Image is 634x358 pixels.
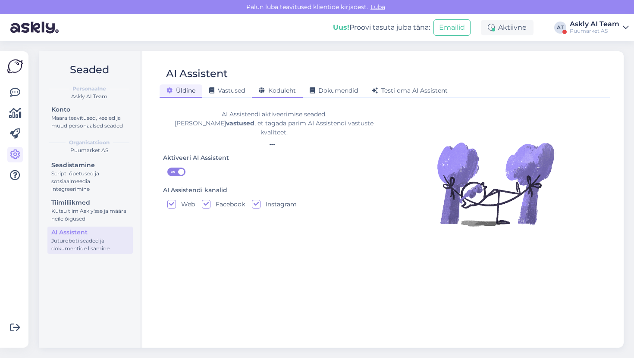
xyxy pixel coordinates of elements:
[481,20,534,35] div: Aktiivne
[163,110,385,137] div: AI Assistendi aktiveerimise seaded. [PERSON_NAME] , et tagada parim AI Assistendi vastuste kvalit...
[51,237,129,252] div: Juturoboti seaded ja dokumentide lisamine
[47,159,133,194] a: SeadistamineScript, õpetused ja sotsiaalmeedia integreerimine
[47,227,133,254] a: AI AssistentJuturoboti seaded ja dokumentide lisamine
[51,198,129,207] div: Tiimiliikmed
[46,146,133,154] div: Puumarket AS
[163,153,229,163] div: Aktiveeri AI Assistent
[163,186,227,195] div: AI Assistendi kanalid
[209,87,245,94] span: Vastused
[51,105,129,114] div: Konto
[554,22,566,34] div: AT
[570,28,619,34] div: Puumarket AS
[69,139,110,146] b: Organisatsioon
[333,23,349,31] b: Uus!
[166,87,195,94] span: Üldine
[51,207,129,223] div: Kutsu tiim Askly'sse ja määra neile õigused
[368,3,388,11] span: Luba
[51,228,129,237] div: AI Assistent
[210,200,245,209] label: Facebook
[47,197,133,224] a: TiimiliikmedKutsu tiim Askly'sse ja määra neile õigused
[333,22,430,33] div: Proovi tasuta juba täna:
[226,119,254,127] b: vastused
[259,87,296,94] span: Koduleht
[46,62,133,78] h2: Seaded
[47,104,133,131] a: KontoMäära teavitused, keeled ja muud personaalsed seaded
[372,87,448,94] span: Testi oma AI Assistent
[7,58,23,75] img: Askly Logo
[570,21,619,28] div: Askly AI Team
[46,93,133,100] div: Askly AI Team
[176,200,195,209] label: Web
[433,19,471,36] button: Emailid
[51,161,129,170] div: Seadistamine
[261,200,297,209] label: Instagram
[310,87,358,94] span: Dokumendid
[51,170,129,193] div: Script, õpetused ja sotsiaalmeedia integreerimine
[72,85,106,93] b: Personaalne
[51,114,129,130] div: Määra teavitused, keeled ja muud personaalsed seaded
[168,168,178,176] span: ON
[435,124,556,244] img: Illustration
[570,21,629,34] a: Askly AI TeamPuumarket AS
[166,65,228,82] div: AI Assistent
